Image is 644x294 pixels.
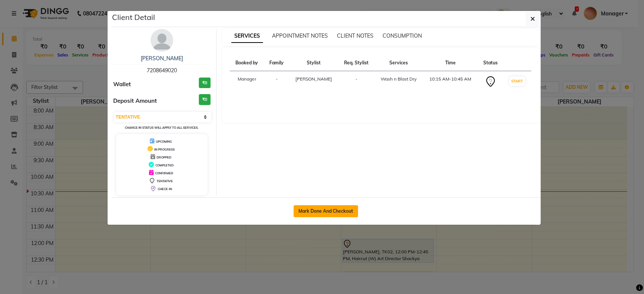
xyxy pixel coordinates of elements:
th: Time [423,55,478,71]
span: TENTATIVE [157,179,173,183]
button: Mark Done And Checkout [294,205,358,217]
span: [PERSON_NAME] [295,76,332,82]
h3: ₹0 [199,94,211,105]
img: avatar [151,29,173,52]
h3: ₹0 [199,78,211,88]
span: Wallet [113,80,131,89]
td: 10:15 AM-10:45 AM [423,71,478,93]
span: CHECK-IN [158,187,172,191]
th: Req. Stylist [338,55,375,71]
span: SERVICES [231,29,263,43]
span: Deposit Amount [113,97,157,105]
th: Booked by [230,55,264,71]
td: - [264,71,289,93]
small: Change in status will apply to all services. [125,126,198,129]
span: 7208649020 [147,67,177,74]
h5: Client Detail [112,12,155,23]
span: COMPLETED [155,163,174,167]
span: IN PROGRESS [154,148,175,151]
th: Stylist [289,55,338,71]
th: Status [478,55,503,71]
span: UPCOMING [156,140,172,143]
td: - [338,71,375,93]
span: CLIENT NOTES [337,32,373,39]
span: CONSUMPTION [383,32,422,39]
div: Wash n Blast Dry [379,76,418,82]
span: APPOINTMENT NOTES [272,32,328,39]
a: [PERSON_NAME] [141,55,183,62]
span: DROPPED [157,155,171,159]
th: Family [264,55,289,71]
td: Manager [230,71,264,93]
button: START [509,76,525,86]
span: CONFIRMED [155,171,173,175]
th: Services [375,55,423,71]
